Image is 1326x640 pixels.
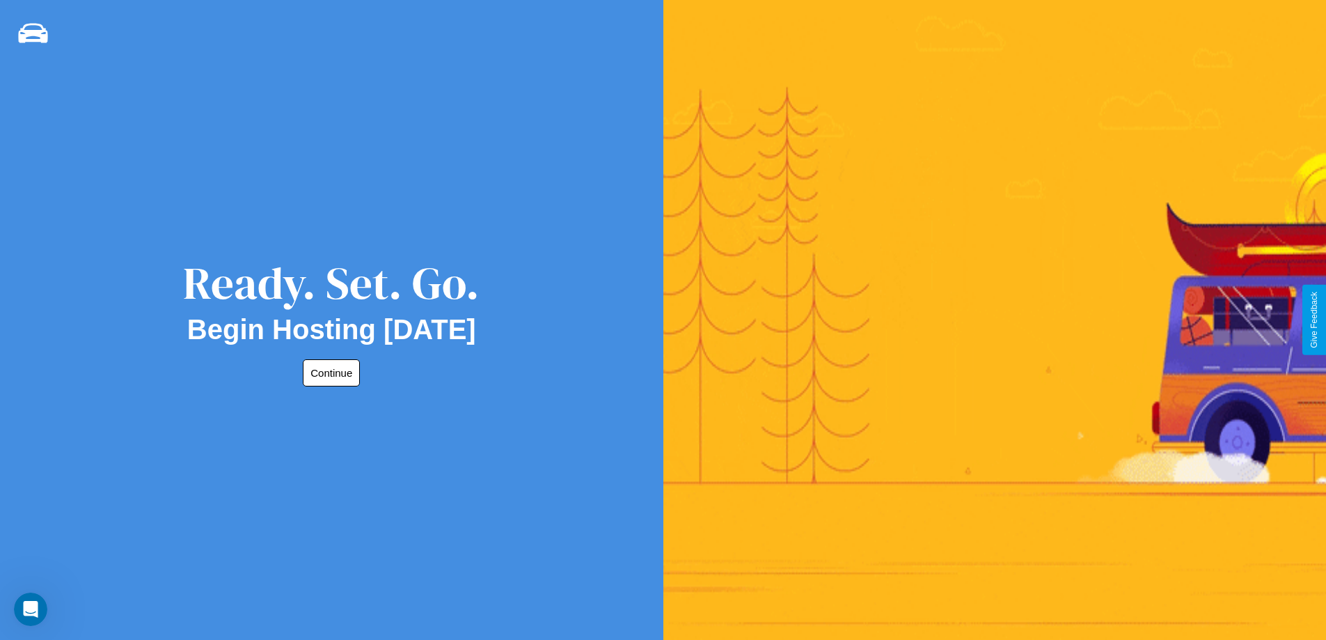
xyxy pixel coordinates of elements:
[183,252,480,314] div: Ready. Set. Go.
[14,593,47,626] iframe: Intercom live chat
[1309,292,1319,348] div: Give Feedback
[303,359,360,387] button: Continue
[187,314,476,345] h2: Begin Hosting [DATE]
